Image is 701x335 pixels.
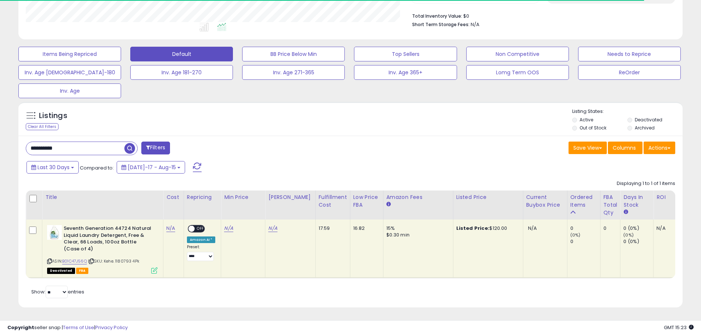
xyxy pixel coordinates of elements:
div: $120.00 [456,225,517,232]
label: Deactivated [635,117,662,123]
div: 16.82 [353,225,378,232]
strong: Copyright [7,324,34,331]
a: N/A [268,225,277,232]
div: Low Price FBA [353,193,380,209]
div: N/A [656,225,681,232]
div: ASIN: [47,225,157,273]
button: Inv. Age 271-365 [242,65,345,80]
button: Non Competitive [466,47,569,61]
button: Top Sellers [354,47,457,61]
li: $0 [412,11,670,20]
span: Show: entries [31,288,84,295]
div: 0 [570,238,600,245]
b: Total Inventory Value: [412,13,462,19]
div: Title [45,193,160,201]
div: 0 (0%) [623,238,653,245]
div: Amazon Fees [386,193,450,201]
b: Short Term Storage Fees: [412,21,470,28]
span: OFF [195,226,206,232]
div: 17.59 [319,225,344,232]
button: Lomg Term OOS [466,65,569,80]
span: FBA [76,268,89,274]
button: Columns [608,142,642,154]
button: Last 30 Days [26,161,79,174]
div: 0 (0%) [623,225,653,232]
label: Out of Stock [580,125,606,131]
div: [PERSON_NAME] [268,193,312,201]
a: B01C47J56Q [62,258,87,264]
button: Default [130,47,233,61]
div: 0 [603,225,615,232]
span: Last 30 Days [38,164,70,171]
div: Days In Stock [623,193,650,209]
button: Inv. Age [18,83,121,98]
label: Archived [635,125,655,131]
button: Filters [141,142,170,154]
small: Amazon Fees. [386,201,391,208]
div: Preset: [187,245,216,261]
div: Cost [166,193,181,201]
div: Listed Price [456,193,520,201]
div: FBA Total Qty [603,193,617,217]
span: N/A [471,21,479,28]
button: Actions [644,142,675,154]
a: N/A [224,225,233,232]
a: N/A [166,225,175,232]
div: Min Price [224,193,262,201]
small: Days In Stock. [623,209,628,215]
div: 0 [570,225,600,232]
span: 2025-09-15 15:23 GMT [664,324,694,331]
div: $0.30 min [386,232,447,238]
button: Items Being Repriced [18,47,121,61]
button: Needs to Reprice [578,47,681,61]
button: [DATE]-17 - Aug-15 [117,161,185,174]
small: (0%) [623,232,634,238]
button: ReOrder [578,65,681,80]
span: [DATE]-17 - Aug-15 [128,164,176,171]
label: Active [580,117,593,123]
a: Privacy Policy [95,324,128,331]
div: Fulfillment Cost [319,193,347,209]
small: (0%) [570,232,581,238]
button: Inv. Age 365+ [354,65,457,80]
img: 41ISMhJ9PyL._SL40_.jpg [47,225,62,240]
button: BB Price Below Min [242,47,345,61]
h5: Listings [39,111,67,121]
button: Inv. Age [DEMOGRAPHIC_DATA]-180 [18,65,121,80]
button: Inv. Age 181-270 [130,65,233,80]
p: Listing States: [572,108,683,115]
div: Ordered Items [570,193,597,209]
b: Listed Price: [456,225,490,232]
div: Displaying 1 to 1 of 1 items [617,180,675,187]
div: Clear All Filters [26,123,59,130]
a: Terms of Use [63,324,94,331]
div: Current Buybox Price [526,193,564,209]
button: Save View [569,142,607,154]
span: N/A [528,225,537,232]
span: All listings that are unavailable for purchase on Amazon for any reason other than out-of-stock [47,268,75,274]
div: Repricing [187,193,218,201]
div: seller snap | | [7,324,128,331]
span: | SKU: Kehe. 1180793 4Pk [88,258,139,264]
div: 15% [386,225,447,232]
b: Seventh Generation 44724 Natural Liquid Laundry Detergent, Free & Clear, 66 Loads, 100oz Bottle (... [64,225,153,254]
span: Columns [613,144,636,152]
div: ROI [656,193,683,201]
div: Amazon AI * [187,236,216,243]
span: Compared to: [80,164,114,171]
